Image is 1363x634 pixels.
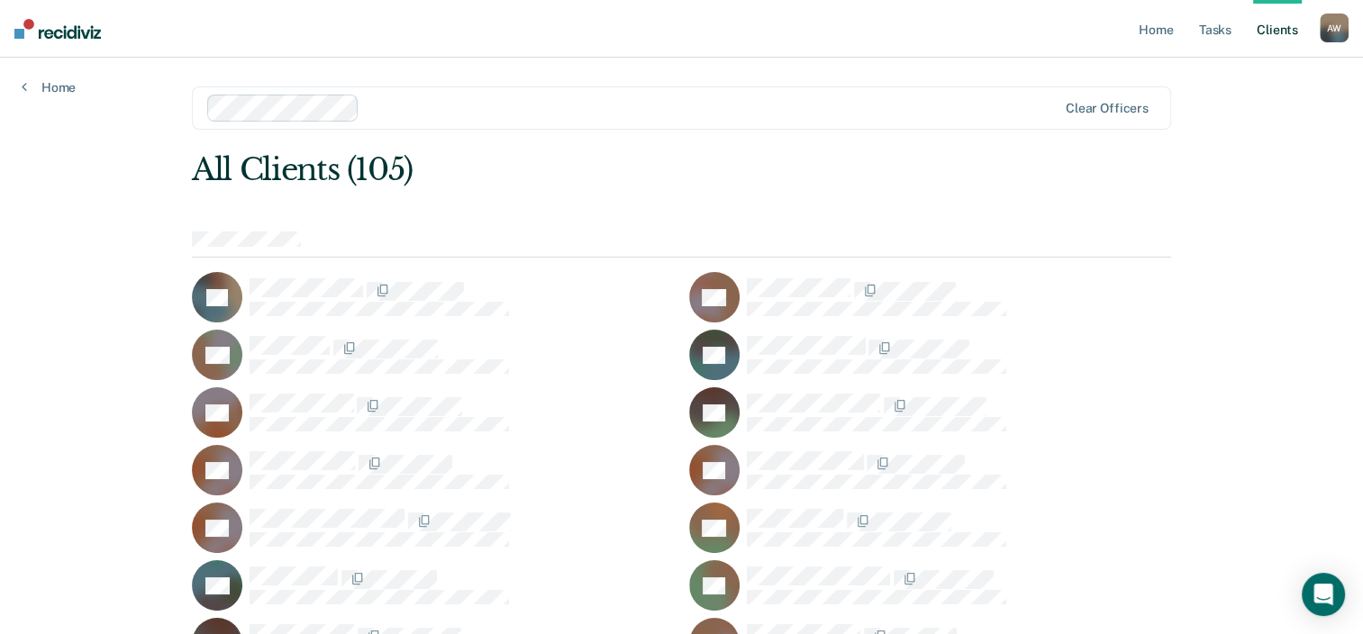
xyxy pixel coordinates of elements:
button: AW [1320,14,1349,42]
a: Home [22,79,76,95]
img: Recidiviz [14,19,101,39]
div: Open Intercom Messenger [1302,573,1345,616]
div: A W [1320,14,1349,42]
div: All Clients (105) [192,151,975,188]
div: Clear officers [1066,101,1149,116]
